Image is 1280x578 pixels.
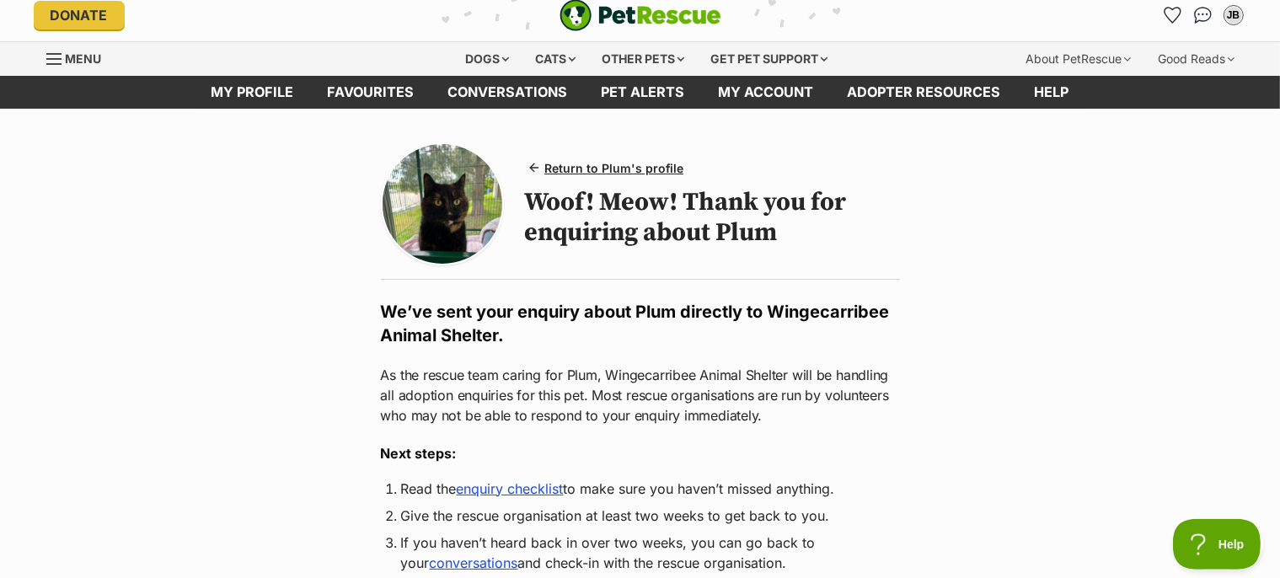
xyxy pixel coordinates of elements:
[383,144,502,264] img: Photo of Plum
[1159,2,1186,29] a: Favourites
[17,13,121,42] a: View PDF
[401,506,880,526] li: Give the rescue organisation at least two weeks to get back to you.
[1190,2,1217,29] a: Conversations
[610,24,769,53] a: Open
[401,479,880,499] li: Read the to make sure you haven’t missed anything.
[699,42,839,76] div: Get pet support
[666,30,695,45] span: Open
[17,13,578,43] div: FromPDFtoDoc Extension
[1225,7,1242,24] div: JB
[1159,2,1247,29] ul: Account quick links
[311,76,431,109] a: Favourites
[1018,76,1086,109] a: Help
[46,42,114,72] a: Menu
[702,76,831,109] a: My account
[523,42,587,76] div: Cats
[195,76,311,109] a: My profile
[457,480,564,497] a: enquiry checklist
[1194,7,1212,24] img: chat-41dd97257d64d25036548639549fe6c8038ab92f7586957e7f3b1b290dea8141.svg
[1173,519,1263,570] iframe: Help Scout Beacon - Open
[1015,42,1143,76] div: About PetRescue
[524,156,690,180] a: Return to Plum's profile
[381,365,900,425] p: As the rescue team caring for Plum, Wingecarribee Animal Shelter will be handling all adoption en...
[431,76,585,109] a: conversations
[590,42,696,76] div: Other pets
[34,1,125,29] a: Donate
[381,443,900,463] h3: Next steps:
[1220,2,1247,29] button: My account
[585,76,702,109] a: Pet alerts
[381,300,900,347] h2: We’ve sent your enquiry about Plum directly to Wingecarribee Animal Shelter.
[66,51,102,66] span: Menu
[524,187,900,248] h1: Woof! Meow! Thank you for enquiring about Plum
[1147,42,1247,76] div: Good Reads
[453,42,521,76] div: Dogs
[544,159,683,177] span: Return to Plum's profile
[430,554,518,571] a: conversations
[831,76,1018,109] a: Adopter resources
[401,533,880,573] li: If you haven’t heard back in over two weeks, you can go back to your and check-in with the rescue...
[17,45,277,62] a: Download Here! FromPDFtoDoc Extension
